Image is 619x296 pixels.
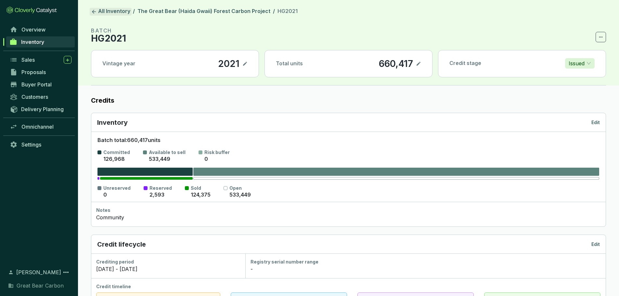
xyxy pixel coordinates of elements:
[133,8,135,16] li: /
[97,118,128,127] p: Inventory
[96,207,600,213] div: Notes
[21,123,54,130] span: Omnichannel
[103,156,125,163] p: 126,968
[276,60,303,67] p: Total units
[103,185,131,191] p: Unreserved
[96,259,240,265] div: Crediting period
[17,282,64,290] span: Great Bear Carbon
[229,185,251,191] p: Open
[6,67,75,78] a: Proposals
[21,26,45,33] span: Overview
[21,94,48,100] span: Customers
[6,139,75,150] a: Settings
[6,91,75,102] a: Customers
[229,191,251,199] p: 533,449
[136,8,272,16] a: The Great Bear (Haida Gwaii) Forest Carbon Project
[591,119,600,126] p: Edit
[6,24,75,35] a: Overview
[97,240,146,249] p: Credit lifecycle
[379,58,413,69] p: 660,417
[21,39,44,45] span: Inventory
[103,191,107,199] p: 0
[21,106,64,112] span: Delivery Planning
[149,149,186,156] p: Available to sell
[96,265,240,273] div: [DATE] - [DATE]
[6,36,75,47] a: Inventory
[21,81,52,88] span: Buyer Portal
[21,69,46,75] span: Proposals
[149,191,164,199] p: 2,593
[96,213,600,221] div: Community
[6,121,75,132] a: Omnichannel
[16,268,61,276] span: [PERSON_NAME]
[149,185,172,191] p: Reserved
[103,149,130,156] p: Committed
[191,191,211,199] p: 124,375
[569,58,585,68] p: Issued
[91,34,126,42] p: HG2021
[277,8,298,14] span: HG2021
[21,141,41,148] span: Settings
[91,96,606,105] label: Credits
[21,57,35,63] span: Sales
[218,58,240,69] p: 2021
[102,60,135,67] p: Vintage year
[96,283,600,290] div: Credit timeline
[6,79,75,90] a: Buyer Portal
[91,27,126,34] p: BATCH
[149,156,170,163] p: 533,449
[90,8,132,16] a: All Inventory
[251,259,600,265] div: Registry serial number range
[97,137,599,144] p: Batch total: 660,417 units
[591,241,600,248] p: Edit
[449,60,481,67] p: Credit stage
[204,156,208,162] span: 0
[6,104,75,114] a: Delivery Planning
[251,265,600,273] div: -
[273,8,275,16] li: /
[204,149,230,156] p: Risk buffer
[191,185,211,191] p: Sold
[6,54,75,65] a: Sales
